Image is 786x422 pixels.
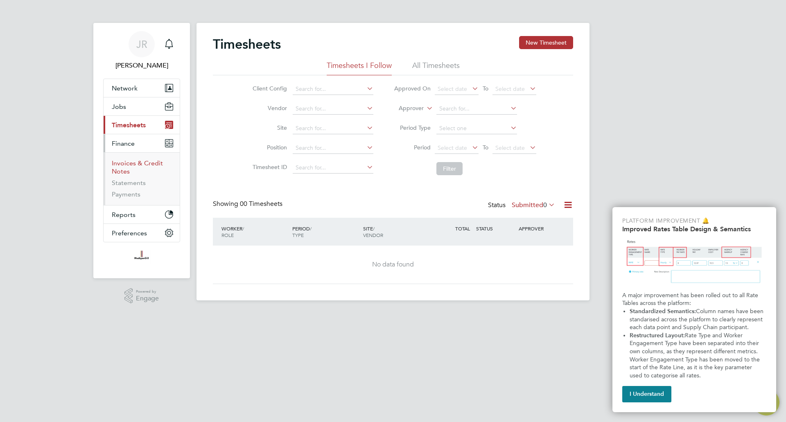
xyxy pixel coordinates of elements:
a: Go to home page [103,250,180,264]
label: Site [250,124,287,131]
h2: Timesheets [213,36,281,52]
a: Go to account details [103,31,180,70]
h2: Improved Rates Table Design & Semantics [622,225,766,233]
button: New Timesheet [519,36,573,49]
span: TOTAL [455,225,470,232]
a: Payments [112,190,140,198]
span: Select date [495,85,525,93]
span: TYPE [292,232,304,238]
span: Network [112,84,138,92]
div: SITE [361,221,432,242]
label: Approved On [394,85,431,92]
span: Select date [438,144,467,151]
img: Updated Rates Table Design & Semantics [622,236,766,288]
span: To [480,142,491,153]
label: Timesheet ID [250,163,287,171]
span: Rate Type and Worker Engagement Type have been separated into their own columns, as they represen... [630,332,761,379]
div: APPROVER [517,221,559,236]
strong: Standardized Semantics: [630,308,696,315]
span: Powered by [136,288,159,295]
div: PERIOD [290,221,361,242]
div: STATUS [474,221,517,236]
a: Statements [112,179,146,187]
a: Invoices & Credit Notes [112,159,163,175]
input: Search for... [293,162,373,174]
label: Period [394,144,431,151]
div: Improved Rate Table Semantics [612,207,776,412]
button: Filter [436,162,463,175]
label: Vendor [250,104,287,112]
span: To [480,83,491,94]
input: Search for... [436,103,517,115]
label: Position [250,144,287,151]
nav: Main navigation [93,23,190,278]
div: Status [488,200,557,211]
span: Jamie Rouse [103,61,180,70]
span: Preferences [112,229,147,237]
span: Jobs [112,103,126,111]
span: / [310,225,312,232]
div: Showing [213,200,284,208]
input: Select one [436,123,517,134]
span: / [242,225,244,232]
span: 00 Timesheets [240,200,282,208]
span: VENDOR [363,232,383,238]
input: Search for... [293,142,373,154]
span: 0 [543,201,547,209]
div: WORKER [219,221,290,242]
label: Approver [387,104,424,113]
li: Timesheets I Follow [327,61,392,75]
button: I Understand [622,386,671,402]
div: No data found [221,260,565,269]
span: JR [136,39,147,50]
span: Finance [112,140,135,147]
span: Select date [438,85,467,93]
input: Search for... [293,103,373,115]
span: Timesheets [112,121,146,129]
input: Search for... [293,83,373,95]
span: Column names have been standarised across the platform to clearly represent each data point and S... [630,308,765,331]
span: Select date [495,144,525,151]
p: A major improvement has been rolled out to all Rate Tables across the platform: [622,291,766,307]
span: Reports [112,211,136,219]
span: Engage [136,295,159,302]
p: Platform Improvement 🔔 [622,217,766,225]
span: / [373,225,375,232]
li: All Timesheets [412,61,460,75]
strong: Restructured Layout: [630,332,685,339]
img: madigangill-logo-retina.png [132,250,151,264]
span: ROLE [221,232,234,238]
label: Client Config [250,85,287,92]
label: Period Type [394,124,431,131]
label: Submitted [512,201,555,209]
input: Search for... [293,123,373,134]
